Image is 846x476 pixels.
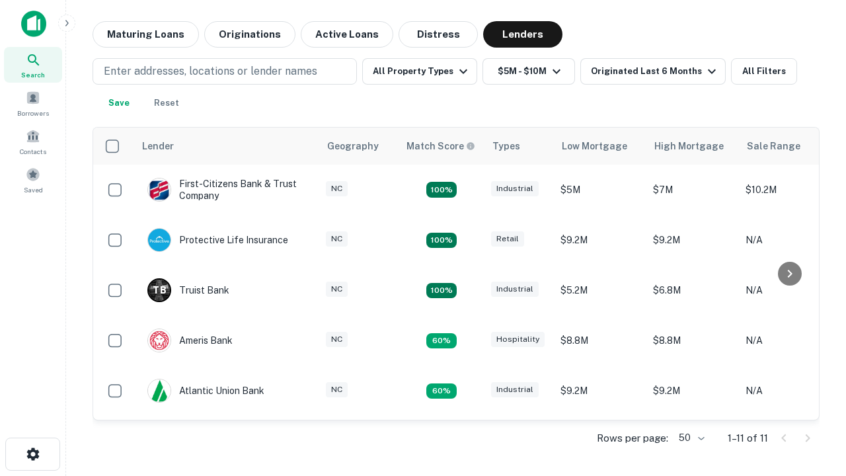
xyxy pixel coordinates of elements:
div: 50 [673,428,707,448]
span: Saved [24,184,43,195]
div: Industrial [491,282,539,297]
div: Matching Properties: 2, hasApolloMatch: undefined [426,182,457,198]
img: picture [148,178,171,201]
td: $9.2M [646,366,739,416]
div: Matching Properties: 2, hasApolloMatch: undefined [426,233,457,249]
a: Saved [4,162,62,198]
button: Originated Last 6 Months [580,58,726,85]
a: Contacts [4,124,62,159]
th: Low Mortgage [554,128,646,165]
div: Types [492,138,520,154]
button: All Property Types [362,58,477,85]
img: capitalize-icon.png [21,11,46,37]
div: Retail [491,231,524,247]
a: Borrowers [4,85,62,121]
button: Reset [145,90,188,116]
div: NC [326,382,348,397]
h6: Match Score [406,139,473,153]
div: NC [326,181,348,196]
button: Lenders [483,21,562,48]
img: picture [148,329,171,352]
button: Active Loans [301,21,393,48]
button: Maturing Loans [93,21,199,48]
td: $6.3M [646,416,739,466]
td: $6.8M [646,265,739,315]
p: Enter addresses, locations or lender names [104,63,317,79]
div: Industrial [491,181,539,196]
div: Low Mortgage [562,138,627,154]
img: picture [148,379,171,402]
div: High Mortgage [654,138,724,154]
div: Truist Bank [147,278,229,302]
a: Search [4,47,62,83]
td: $8.8M [646,315,739,366]
td: $5M [554,165,646,215]
td: $9.2M [554,366,646,416]
span: Search [21,69,45,80]
th: High Mortgage [646,128,739,165]
iframe: Chat Widget [780,328,846,391]
th: Types [484,128,554,165]
p: Rows per page: [597,430,668,446]
p: T B [153,284,166,297]
div: NC [326,282,348,297]
button: Save your search to get updates of matches that match your search criteria. [98,90,140,116]
div: Sale Range [747,138,800,154]
div: Atlantic Union Bank [147,379,264,403]
div: Industrial [491,382,539,397]
td: $9.2M [554,215,646,265]
span: Borrowers [17,108,49,118]
button: Originations [204,21,295,48]
td: $6.3M [554,416,646,466]
button: $5M - $10M [482,58,575,85]
div: Geography [327,138,379,154]
div: Lender [142,138,174,154]
th: Lender [134,128,319,165]
div: NC [326,231,348,247]
div: Hospitality [491,332,545,347]
div: NC [326,332,348,347]
img: picture [148,229,171,251]
td: $5.2M [554,265,646,315]
p: 1–11 of 11 [728,430,768,446]
button: Distress [399,21,478,48]
div: Matching Properties: 3, hasApolloMatch: undefined [426,283,457,299]
div: Protective Life Insurance [147,228,288,252]
div: Matching Properties: 1, hasApolloMatch: undefined [426,383,457,399]
td: $9.2M [646,215,739,265]
button: All Filters [731,58,797,85]
td: $8.8M [554,315,646,366]
div: Matching Properties: 1, hasApolloMatch: undefined [426,333,457,349]
div: Ameris Bank [147,329,233,352]
div: First-citizens Bank & Trust Company [147,178,306,202]
td: $7M [646,165,739,215]
span: Contacts [20,146,46,157]
div: Capitalize uses an advanced AI algorithm to match your search with the best lender. The match sco... [406,139,475,153]
button: Enter addresses, locations or lender names [93,58,357,85]
div: Originated Last 6 Months [591,63,720,79]
th: Geography [319,128,399,165]
th: Capitalize uses an advanced AI algorithm to match your search with the best lender. The match sco... [399,128,484,165]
